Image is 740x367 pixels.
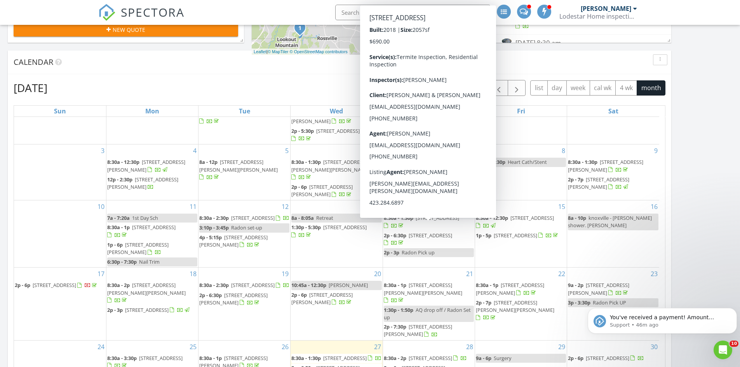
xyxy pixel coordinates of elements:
[199,110,275,125] a: 8:30a - 2:30p [STREET_ADDRESS]
[476,299,554,313] span: [STREET_ADDRESS][PERSON_NAME][PERSON_NAME]
[98,10,185,27] a: SPECTORA
[384,127,452,142] span: [STREET_ADDRESS][PERSON_NAME]
[476,158,505,165] span: 6:30a - 4:30p
[653,144,659,157] a: Go to August 9, 2025
[568,175,658,192] a: 2p - 7p [STREET_ADDRESS][PERSON_NAME]
[107,306,191,313] a: 2p - 3p [STREET_ADDRESS]
[373,268,383,280] a: Go to August 20, 2025
[476,282,544,296] a: 8:30a - 1p [STREET_ADDRESS][PERSON_NAME]
[14,57,53,67] span: Calendar
[568,214,586,221] span: 8a - 10p
[384,306,413,313] span: 1:30p - 1:50p
[107,306,123,313] span: 2p - 3p
[291,183,353,198] span: [STREET_ADDRESS][PERSON_NAME]
[199,234,268,248] span: [STREET_ADDRESS][PERSON_NAME]
[384,322,474,339] a: 2p - 7:30p [STREET_ADDRESS][PERSON_NAME]
[280,341,290,353] a: Go to August 26, 2025
[96,341,106,353] a: Go to August 24, 2025
[107,241,169,256] span: [STREET_ADDRESS][PERSON_NAME]
[291,224,367,238] a: 1:30p - 5:30p [STREET_ADDRESS]
[107,240,197,257] a: 1p - 6p [STREET_ADDRESS][PERSON_NAME]
[383,144,475,200] td: Go to August 7, 2025
[291,110,381,126] a: 8:30a - 2p [STREET_ADDRESS][PERSON_NAME]
[291,223,381,240] a: 1:30p - 5:30p [STREET_ADDRESS]
[291,268,383,340] td: Go to August 20, 2025
[418,110,462,117] span: [STREET_ADDRESS]
[231,110,275,117] span: [STREET_ADDRESS]
[510,214,554,221] span: [STREET_ADDRESS]
[384,231,474,248] a: 2p - 6:30p [STREET_ADDRESS]
[291,158,370,180] a: 8:30a - 1:30p [STREET_ADDRESS][PERSON_NAME][PERSON_NAME]
[106,144,198,200] td: Go to August 4, 2025
[328,106,345,117] a: Wednesday
[475,96,567,144] td: Go to August 1, 2025
[107,306,197,315] a: 2p - 3p [STREET_ADDRESS]
[384,306,471,321] span: AQ drop off / Radon Set up
[198,96,291,144] td: Go to July 29, 2025
[568,110,651,117] a: 9a - 2p [STREET_ADDRESS]
[199,233,289,250] a: 4p - 5:15p [STREET_ADDRESS][PERSON_NAME]
[476,298,566,323] a: 2p - 7p [STREET_ADDRESS][PERSON_NAME][PERSON_NAME]
[475,200,567,268] td: Go to August 15, 2025
[476,110,554,125] a: 8:30a - 12:30p [STREET_ADDRESS]
[384,249,399,256] span: 2p - 3p
[291,127,360,142] a: 2p - 5:30p [STREET_ADDRESS]
[14,200,106,268] td: Go to August 10, 2025
[107,281,197,305] a: 8:30a - 2p [STREET_ADDRESS][PERSON_NAME][PERSON_NAME]
[557,200,567,213] a: Go to August 15, 2025
[199,292,268,306] a: 2p - 6:30p [STREET_ADDRESS][PERSON_NAME]
[475,268,567,340] td: Go to August 22, 2025
[494,232,537,239] span: [STREET_ADDRESS]
[373,200,383,213] a: Go to August 13, 2025
[547,80,567,96] button: day
[581,5,631,12] div: [PERSON_NAME]
[291,144,383,200] td: Go to August 6, 2025
[291,127,314,134] span: 2p - 5:30p
[199,110,229,117] span: 8:30a - 2:30p
[199,292,222,299] span: 2p - 6:30p
[107,224,130,231] span: 8:30a - 1p
[568,158,643,173] a: 8:30a - 1:30p [STREET_ADDRESS][PERSON_NAME]
[416,214,459,221] span: [STREET_ADDRESS]
[15,281,105,290] a: 2p - 6p [STREET_ADDRESS]
[280,268,290,280] a: Go to August 19, 2025
[107,158,197,174] a: 8:30a - 12:30p [STREET_ADDRESS][PERSON_NAME]
[291,110,360,125] a: 8:30a - 2p [STREET_ADDRESS][PERSON_NAME]
[254,49,266,54] a: Leaflet
[188,268,198,280] a: Go to August 18, 2025
[476,110,508,117] span: 8:30a - 12:30p
[476,281,566,297] a: 8:30a - 1p [STREET_ADDRESS][PERSON_NAME]
[586,110,629,117] span: [STREET_ADDRESS]
[515,106,527,117] a: Friday
[567,144,659,200] td: Go to August 9, 2025
[530,80,548,96] button: list
[568,176,629,190] span: [STREET_ADDRESS][PERSON_NAME]
[199,234,222,241] span: 4p - 5:15p
[568,282,583,289] span: 9a - 2p
[567,96,659,144] td: Go to August 2, 2025
[559,12,637,20] div: Lodestar Home inspections ,LLC
[568,355,644,362] a: 2p - 6p [STREET_ADDRESS]
[373,341,383,353] a: Go to August 27, 2025
[557,341,567,353] a: Go to August 29, 2025
[52,106,68,117] a: Sunday
[476,232,559,239] a: 1p - 5p [STREET_ADDRESS]
[568,299,590,306] span: 3p - 3:30p
[96,268,106,280] a: Go to August 17, 2025
[291,214,314,221] span: 8a - 8:05a
[291,183,381,199] a: 2p - 6p [STREET_ADDRESS][PERSON_NAME]
[476,232,491,239] span: 1p - 5p
[568,282,629,296] a: 9a - 2p [STREET_ADDRESS][PERSON_NAME]
[607,106,620,117] a: Saturday
[199,158,278,173] span: [STREET_ADDRESS][PERSON_NAME][PERSON_NAME]
[714,341,732,359] iframe: Intercom live chat
[568,281,658,297] a: 9a - 2p [STREET_ADDRESS][PERSON_NAME]
[384,127,452,142] a: 1:30p - 6p [STREET_ADDRESS][PERSON_NAME]
[376,144,383,157] a: Go to August 6, 2025
[199,282,229,289] span: 8:30a - 2:30p
[199,214,289,221] a: 8:30a - 2:30p [STREET_ADDRESS]
[384,110,462,125] a: 8:30a - 12:30p [STREET_ADDRESS]
[106,200,198,268] td: Go to August 11, 2025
